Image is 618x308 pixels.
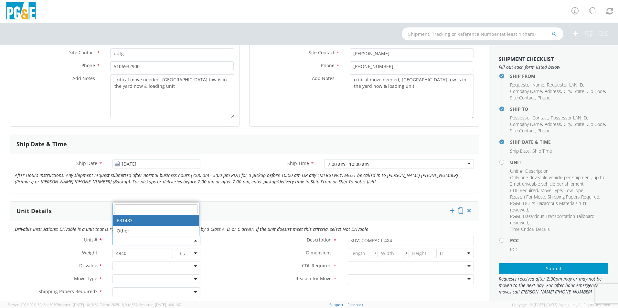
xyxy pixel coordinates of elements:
span: Weight [82,250,97,256]
span: Ship Time [532,148,552,154]
span: Shipping Papers Required [548,194,599,200]
span: Reason For Move [510,194,545,200]
span: Client: 2025.18.0-fd567a5 [100,302,181,307]
li: , [510,115,549,121]
li: B31483 [113,215,199,226]
li: , [564,88,572,95]
span: Description [307,237,332,243]
li: , [525,168,549,174]
span: X [404,249,409,258]
span: Dimensions [306,250,332,256]
div: 7:00 am - 10:00 am [328,161,369,168]
span: Site Contact [69,49,95,56]
span: Phone [538,128,550,134]
span: Requestor Name [510,82,544,88]
li: , [510,121,543,128]
span: PG&E Hazardous Transportation Tailboard reviewed [510,213,594,226]
span: Drivable [79,262,97,269]
span: Ship Time [287,160,309,166]
li: , [587,121,606,128]
span: State [574,88,584,94]
span: Ship Date [76,160,97,166]
input: Length [347,249,373,258]
span: master, [DATE] 10:01:07 [141,302,181,307]
li: , [510,128,536,134]
span: Site Contact [309,49,335,56]
h3: Ship Date & Time [16,141,67,148]
a: Feedback [347,302,363,307]
span: Phone [81,62,95,68]
span: CDL Required [510,187,538,193]
span: Description [525,168,549,174]
strong: Shipment Checklist [499,56,554,63]
span: CDL Required [302,262,332,269]
li: Other [113,226,199,236]
li: , [547,82,584,88]
h4: Unit [510,160,608,165]
span: Zip Code [587,121,605,127]
input: Shipment, Tracking or Reference Number (at least 4 chars) [402,27,563,40]
span: Move Type [74,275,97,282]
span: Requests received after 2:30pm may or may not be moved to the next day. For after hour emergency ... [499,276,608,295]
li: , [545,88,562,95]
span: Reason for Move [295,275,332,282]
span: Phone [321,62,335,68]
span: State [574,121,584,127]
input: Height [409,249,435,258]
li: , [510,194,546,200]
li: , [565,187,584,194]
i: Drivable Instructions: Drivable is a unit that is roadworthy and can be driven over the road by a... [15,226,368,232]
li: , [510,187,539,194]
span: Zip Code [587,88,605,94]
h4: Ship Date & Time [510,139,608,144]
span: Tow Type [565,187,583,193]
span: Possessor Contact [510,115,548,121]
a: Support [329,302,343,307]
span: Possessor LAN ID [551,115,587,121]
span: Time Critical Details [510,226,550,232]
input: Width [378,249,404,258]
h3: Unit Details [16,208,52,214]
span: City [564,88,571,94]
span: Server: 2025.20.0-32d5ea39505 [8,302,99,307]
i: After Hours Instructions: Any shipment request submitted after normal business hours (7:00 am - 5... [15,172,458,185]
li: , [510,148,531,154]
span: Only one driveable vehicle per shipment, up to 3 not driveable vehicle per shipment [510,174,604,187]
span: PCC [510,246,518,252]
span: Company Name [510,121,542,127]
span: Fill out each form listed below [499,64,608,70]
span: Add Notes [72,75,95,81]
span: X [373,249,378,258]
span: PG&E DOT's Hazardous Materials 101 reviewed [510,200,587,213]
span: master, [DATE] 10:18:31 [59,302,99,307]
span: Site Contact [510,95,535,101]
li: , [510,200,607,213]
li: , [510,82,545,88]
span: Requestor LAN ID [547,82,583,88]
li: , [545,121,562,128]
h4: Ship From [510,74,608,78]
span: Phone [538,95,550,101]
span: Site Contact [510,128,535,134]
span: Unit # [84,237,97,243]
h4: Ship To [510,107,608,111]
li: , [548,194,600,200]
li: , [510,95,536,101]
li: , [510,174,607,187]
span: Unit # [510,168,523,174]
li: , [574,88,585,95]
h4: PCC [510,238,608,243]
span: Company Name [510,88,542,94]
span: Ship Date [510,148,530,154]
li: , [510,213,607,226]
span: Move Type [540,187,562,193]
span: Shipping Papers Required? [38,288,97,294]
li: , [540,187,563,194]
li: , [551,115,588,121]
span: Address [545,121,561,127]
span: Copyright © [DATE]-[DATE] Agistix Inc., All Rights Reserved [512,302,610,307]
li: , [574,121,585,128]
li: , [510,168,524,174]
li: , [564,121,572,128]
span: Add Notes [312,75,335,81]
